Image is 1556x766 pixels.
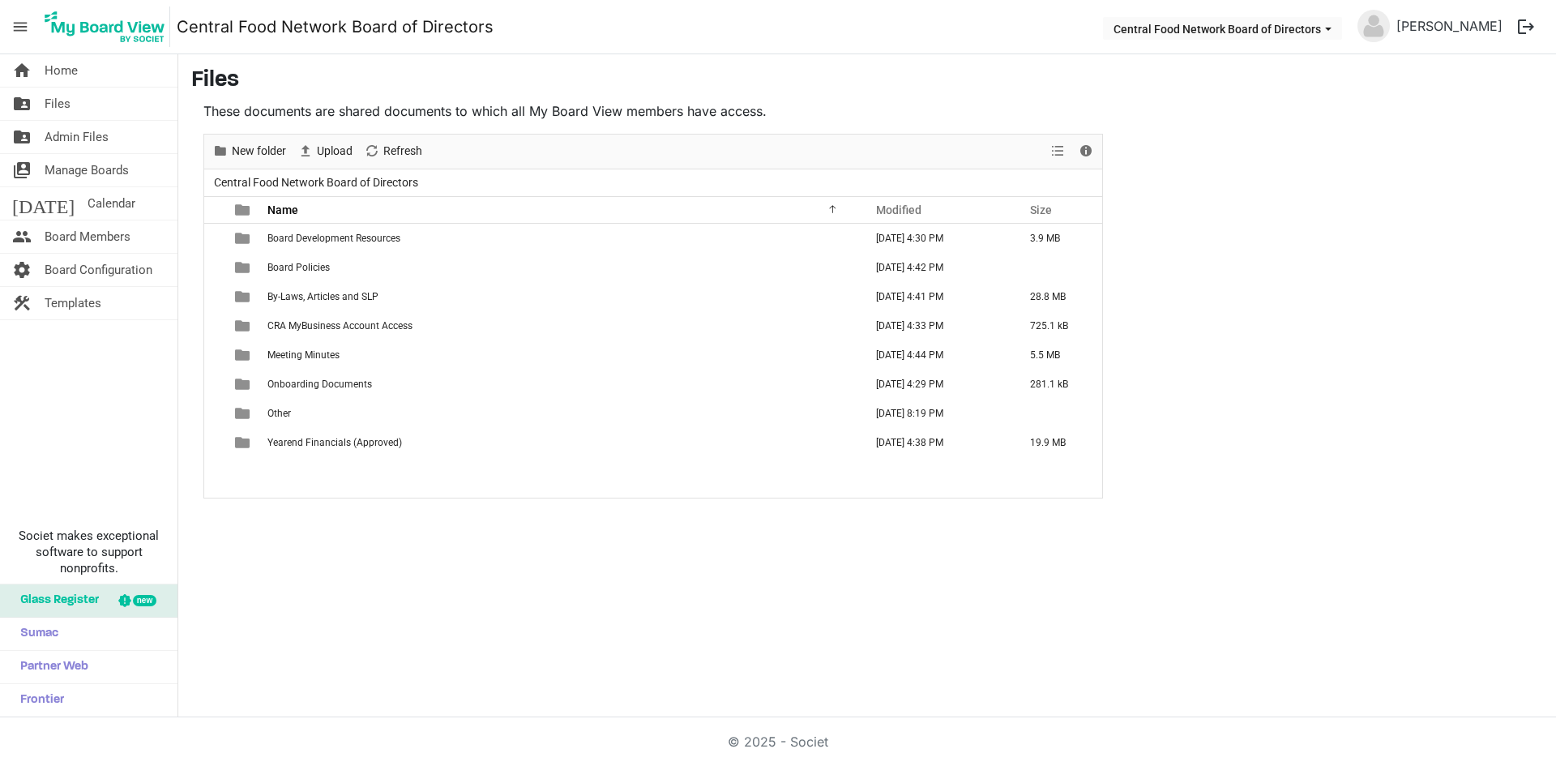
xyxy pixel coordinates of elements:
[1013,428,1102,457] td: 19.9 MB is template cell column header Size
[177,11,494,43] a: Central Food Network Board of Directors
[88,187,135,220] span: Calendar
[45,287,101,319] span: Templates
[12,651,88,683] span: Partner Web
[1390,10,1509,42] a: [PERSON_NAME]
[1045,135,1072,169] div: View
[876,203,921,216] span: Modified
[40,6,170,47] img: My Board View Logo
[728,734,828,750] a: © 2025 - Societ
[203,101,1103,121] p: These documents are shared documents to which all My Board View members have access.
[1013,282,1102,311] td: 28.8 MB is template cell column header Size
[7,528,170,576] span: Societ makes exceptional software to support nonprofits.
[267,408,291,419] span: Other
[1103,17,1342,40] button: Central Food Network Board of Directors dropdownbutton
[230,141,288,161] span: New folder
[12,154,32,186] span: switch_account
[1048,141,1067,161] button: View dropdownbutton
[225,428,263,457] td: is template cell column header type
[12,254,32,286] span: settings
[204,428,225,457] td: checkbox
[12,584,99,617] span: Glass Register
[12,287,32,319] span: construction
[382,141,424,161] span: Refresh
[12,54,32,87] span: home
[267,291,378,302] span: By-Laws, Articles and SLP
[1013,370,1102,399] td: 281.1 kB is template cell column header Size
[225,399,263,428] td: is template cell column header type
[12,684,64,717] span: Frontier
[267,203,298,216] span: Name
[191,67,1543,95] h3: Files
[859,428,1013,457] td: September 05, 2025 4:38 PM column header Modified
[292,135,358,169] div: Upload
[267,233,400,244] span: Board Development Resources
[12,121,32,153] span: folder_shared
[1509,10,1543,44] button: logout
[225,224,263,253] td: is template cell column header type
[263,428,859,457] td: Yearend Financials (Approved) is template cell column header Name
[204,253,225,282] td: checkbox
[40,6,177,47] a: My Board View Logo
[263,399,859,428] td: Other is template cell column header Name
[45,254,152,286] span: Board Configuration
[1030,203,1052,216] span: Size
[859,399,1013,428] td: May 30, 2023 8:19 PM column header Modified
[1013,399,1102,428] td: is template cell column header Size
[12,88,32,120] span: folder_shared
[225,311,263,340] td: is template cell column header type
[204,282,225,311] td: checkbox
[45,220,130,253] span: Board Members
[1013,340,1102,370] td: 5.5 MB is template cell column header Size
[267,262,330,273] span: Board Policies
[12,187,75,220] span: [DATE]
[45,121,109,153] span: Admin Files
[361,141,425,161] button: Refresh
[315,141,354,161] span: Upload
[859,224,1013,253] td: September 05, 2025 4:30 PM column header Modified
[267,437,402,448] span: Yearend Financials (Approved)
[263,340,859,370] td: Meeting Minutes is template cell column header Name
[859,282,1013,311] td: September 05, 2025 4:41 PM column header Modified
[263,253,859,282] td: Board Policies is template cell column header Name
[204,370,225,399] td: checkbox
[204,340,225,370] td: checkbox
[859,311,1013,340] td: September 05, 2025 4:33 PM column header Modified
[225,253,263,282] td: is template cell column header type
[45,154,129,186] span: Manage Boards
[204,224,225,253] td: checkbox
[225,370,263,399] td: is template cell column header type
[267,320,413,332] span: CRA MyBusiness Account Access
[859,370,1013,399] td: September 05, 2025 4:29 PM column header Modified
[295,141,356,161] button: Upload
[859,340,1013,370] td: September 05, 2025 4:44 PM column header Modified
[267,349,340,361] span: Meeting Minutes
[1075,141,1097,161] button: Details
[1072,135,1100,169] div: Details
[133,595,156,606] div: new
[204,311,225,340] td: checkbox
[204,399,225,428] td: checkbox
[358,135,428,169] div: Refresh
[210,141,289,161] button: New folder
[1013,253,1102,282] td: is template cell column header Size
[12,220,32,253] span: people
[263,224,859,253] td: Board Development Resources is template cell column header Name
[1013,311,1102,340] td: 725.1 kB is template cell column header Size
[1013,224,1102,253] td: 3.9 MB is template cell column header Size
[225,282,263,311] td: is template cell column header type
[225,340,263,370] td: is template cell column header type
[1357,10,1390,42] img: no-profile-picture.svg
[211,173,421,193] span: Central Food Network Board of Directors
[207,135,292,169] div: New folder
[5,11,36,42] span: menu
[267,379,372,390] span: Onboarding Documents
[45,88,71,120] span: Files
[263,370,859,399] td: Onboarding Documents is template cell column header Name
[263,282,859,311] td: By-Laws, Articles and SLP is template cell column header Name
[12,618,58,650] span: Sumac
[45,54,78,87] span: Home
[859,253,1013,282] td: September 05, 2025 4:42 PM column header Modified
[263,311,859,340] td: CRA MyBusiness Account Access is template cell column header Name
